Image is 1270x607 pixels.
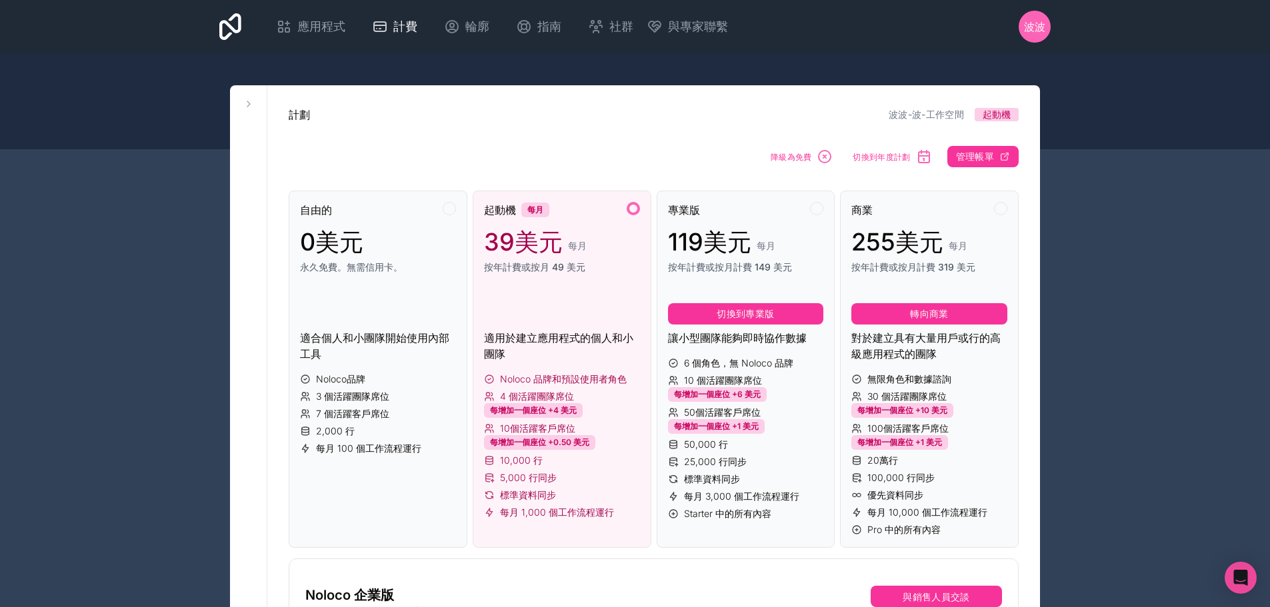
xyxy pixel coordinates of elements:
font: 每月 3,000 個工作流程運行 [684,490,799,502]
a: 指南 [505,12,572,41]
a: 社群 [577,12,644,41]
button: 轉向商業 [851,303,1007,324]
font: 標準資料同步 [684,473,740,484]
font: 對於建立具有大量用戶或行的高級應用程式的團隊 [851,331,1001,360]
font: 每增加一個座位 +10 美元 [857,405,947,415]
a: 波波-波-工作空間 [889,109,964,120]
button: 降級為免費 [766,144,838,169]
font: 10個活躍客戶席位 [500,422,575,434]
font: 社群 [609,19,633,33]
font: 每增加一個座位 +6 美元 [674,389,761,399]
font: 自由的 [300,203,332,217]
font: 適合個人和小團隊開始使用內部工具 [300,331,449,360]
font: 計劃 [289,108,310,121]
button: 管理帳單 [947,146,1019,167]
font: 20萬行 [867,454,898,466]
font: 永久免費。無需信用卡。 [300,261,403,273]
font: 專業版 [668,203,700,217]
font: 讓小型團隊能夠即時協作數據 [668,331,807,344]
font: 切換到年度計劃 [853,152,910,162]
font: 無限角色和數據諮詢 [867,373,951,384]
button: 與銷售人員交談 [871,586,1002,607]
font: 10,000 行 [500,454,543,466]
font: 6 個角色，無 Noloco 品牌 [684,357,793,368]
font: 50,000 行 [684,438,728,450]
font: Noloco 企業版 [305,587,394,603]
font: 計費 [393,19,417,33]
font: 轉向商業 [910,308,948,319]
font: 每增加一個座位 +0.50 美元 [490,437,589,447]
font: 每月 [568,240,587,251]
font: Pro 中的所有內容 [867,524,941,535]
font: 按年計費或按月 49 美元 [484,261,585,273]
font: 與銷售人員交談 [903,591,969,602]
font: 4 個活躍團隊席位 [500,390,574,402]
div: 開啟 Intercom Messenger [1225,562,1257,594]
font: 39美元 [484,227,563,257]
font: 指南 [537,19,561,33]
button: 與專家聯繫 [647,17,728,36]
font: Noloco品牌 [316,373,365,384]
font: 100個活躍客戶席位 [867,422,949,434]
font: 3 個活躍團隊席位 [316,390,389,402]
font: 255美元 [851,227,943,257]
font: 每增加一個座位 +4 美元 [490,405,577,415]
font: 降級為免費 [771,152,812,162]
font: 商業 [851,203,873,217]
font: 100,000 行同步 [867,472,935,483]
font: 適用於建立應用程式的個人和小團隊 [484,331,633,360]
font: 每增加一個座位 +1 美元 [674,421,759,431]
a: 計費 [361,12,428,41]
font: 與專家聯繫 [668,19,728,33]
button: 切換到專業版 [668,303,824,324]
font: 50個活躍客戶席位 [684,406,761,418]
font: 標準資料同步 [500,489,556,500]
font: 每月 10,000 個工作流程運行 [867,506,987,518]
button: 切換到年度計劃 [848,144,936,169]
font: 按年計費或按月計費 319 美元 [851,261,975,273]
font: 起動機 [983,109,1011,120]
font: 輪廓 [465,19,489,33]
font: 應用程式 [297,19,345,33]
font: 7 個活躍客戶席位 [316,408,389,419]
font: 30 個活躍團隊席位 [867,390,947,402]
font: 0美元 [300,227,363,257]
font: 119美元 [668,227,751,257]
font: 25,000 行同步 [684,456,747,467]
a: 輪廓 [433,12,500,41]
font: 管理帳單 [956,151,994,162]
font: 波波 [1024,20,1045,33]
font: 每月 [757,240,775,251]
font: 5,000 行同步 [500,472,557,483]
font: Starter 中的所有內容 [684,508,771,519]
font: 每月 [527,205,543,215]
font: 10 個活躍團隊席位 [684,374,762,386]
font: 起動機 [484,203,516,217]
font: 切換到專業版 [717,308,774,319]
font: 每月 [949,240,967,251]
font: 2,000 行 [316,425,355,436]
font: 每增加一個座位 +1 美元 [857,437,942,447]
font: Noloco 品牌和預設使用者角色 [500,373,627,384]
font: 每月 100 個工作流程運行 [316,442,421,454]
a: 應用程式 [265,12,356,41]
font: 優先資料同步 [867,489,923,500]
font: 每月 1,000 個工作流程運行 [500,506,614,518]
font: 按年計費或按月計費 149 美元 [668,261,792,273]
